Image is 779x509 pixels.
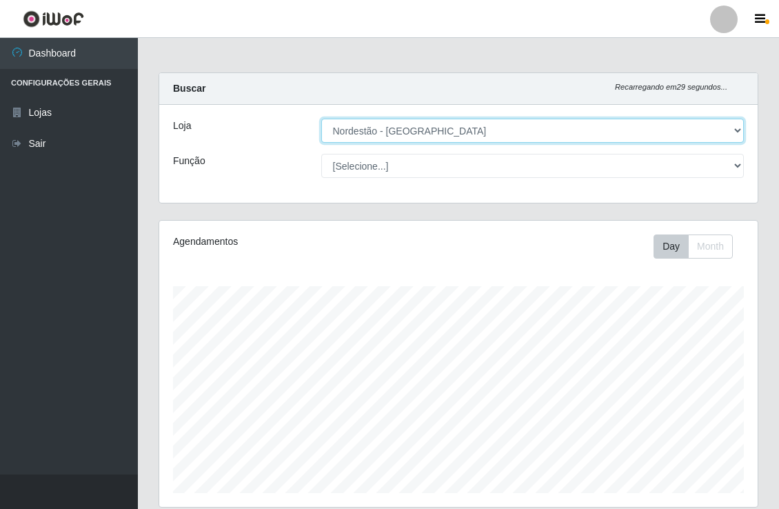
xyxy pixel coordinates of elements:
img: CoreUI Logo [23,10,84,28]
label: Função [173,154,205,168]
div: Agendamentos [173,234,399,249]
button: Month [688,234,733,259]
button: Day [654,234,689,259]
label: Loja [173,119,191,133]
i: Recarregando em 29 segundos... [615,83,727,91]
div: First group [654,234,733,259]
div: Toolbar with button groups [654,234,744,259]
strong: Buscar [173,83,205,94]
